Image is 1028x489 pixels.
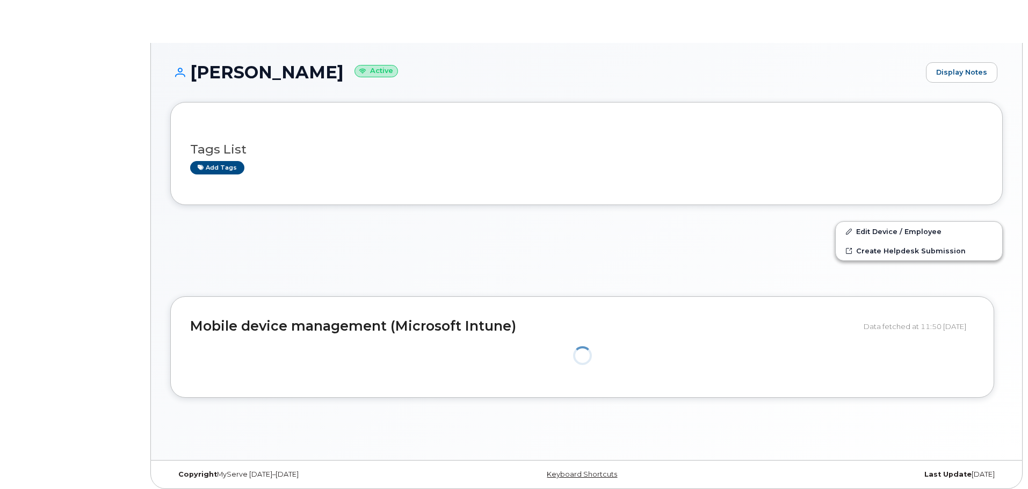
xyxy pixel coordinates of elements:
[547,470,617,478] a: Keyboard Shortcuts
[926,62,997,83] a: Display Notes
[354,65,398,77] small: Active
[924,470,972,478] strong: Last Update
[178,470,217,478] strong: Copyright
[190,143,983,156] h3: Tags List
[190,319,856,334] h2: Mobile device management (Microsoft Intune)
[864,316,974,337] div: Data fetched at 11:50 [DATE]
[190,161,244,174] a: Add tags
[170,63,921,82] h1: [PERSON_NAME]
[836,241,1002,260] a: Create Helpdesk Submission
[725,470,1003,479] div: [DATE]
[170,470,448,479] div: MyServe [DATE]–[DATE]
[836,222,1002,241] a: Edit Device / Employee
